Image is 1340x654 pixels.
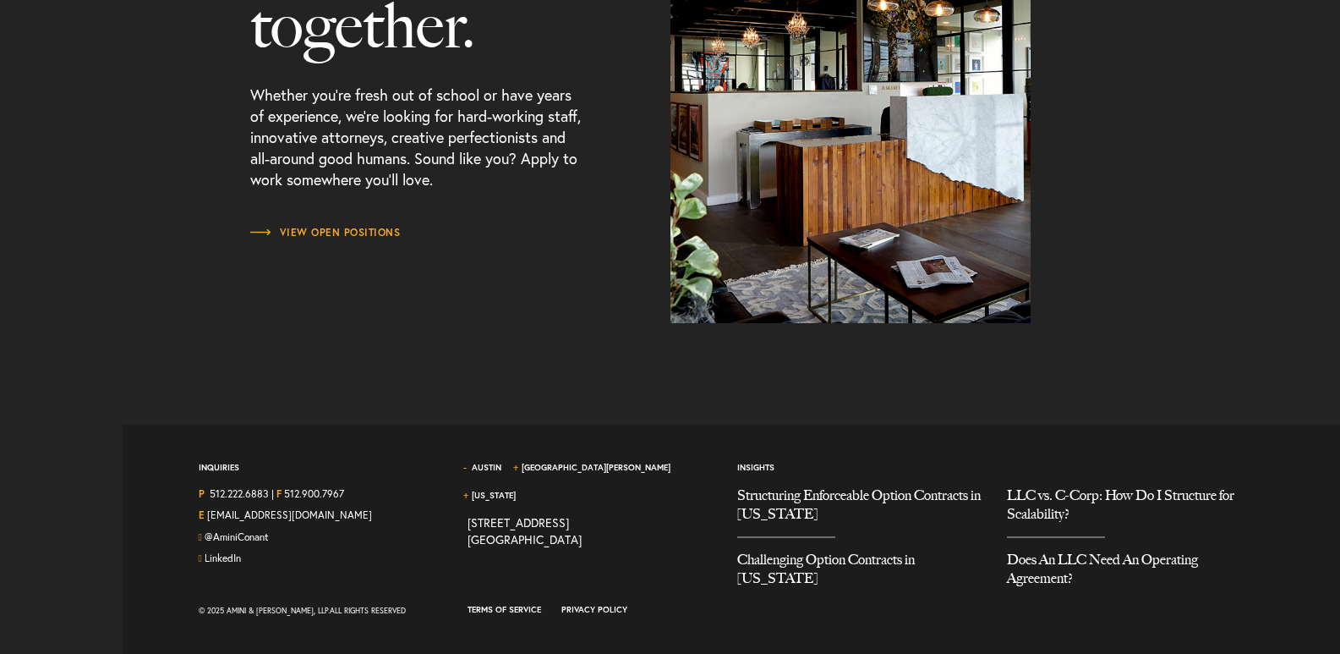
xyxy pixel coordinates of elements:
a: Does An LLC Need An Operating Agreement? [1007,538,1251,601]
a: Join us on LinkedIn [205,552,241,564]
a: [US_STATE] [472,490,516,501]
a: LLC vs. C-Corp: How Do I Structure for Scalability? [1007,486,1251,536]
p: Whether you’re fresh out of school or have years of experience, we’re looking for hard-working st... [250,59,586,224]
a: View Open Positions [250,224,401,241]
a: Structuring Enforceable Option Contracts in Texas [737,486,982,536]
a: Email Us [207,508,372,521]
strong: P [199,487,205,500]
strong: F [276,487,282,500]
a: Insights [737,462,774,473]
a: 512.900.7967 [284,487,344,500]
a: Privacy Policy [561,604,627,615]
strong: E [199,508,205,521]
span: Inquiries [199,462,239,486]
a: Terms of Service [468,604,541,615]
span: | [271,486,274,504]
div: © 2025 Amini & [PERSON_NAME], LLP. All Rights Reserved [199,601,443,621]
a: Follow us on Twitter [205,530,269,543]
a: Challenging Option Contracts in Texas [737,538,982,601]
a: Call us at 5122226883 [210,487,269,500]
a: Austin [472,462,501,473]
a: [GEOGRAPHIC_DATA][PERSON_NAME] [522,462,670,473]
a: View on map [468,514,582,547]
span: View Open Positions [250,228,401,238]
